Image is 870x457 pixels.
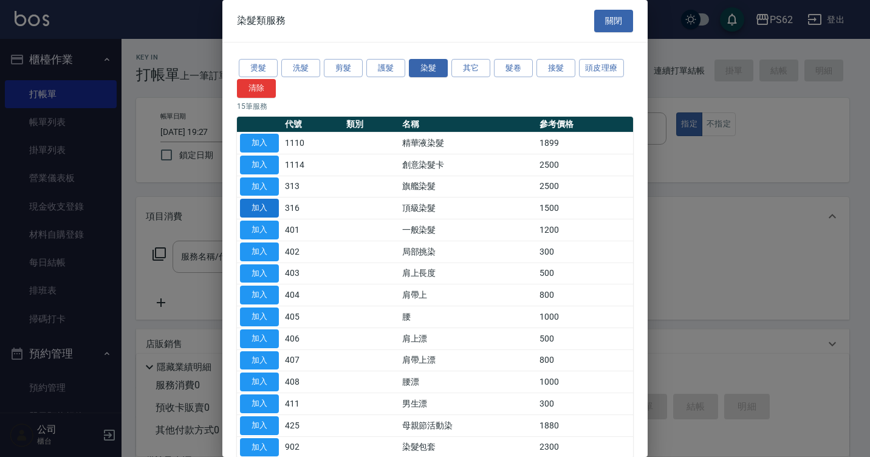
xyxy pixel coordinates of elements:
button: 加入 [240,134,279,153]
td: 肩上長度 [399,263,536,284]
td: 300 [536,241,633,263]
td: 411 [282,393,343,415]
td: 316 [282,198,343,219]
td: 肩上漂 [399,328,536,349]
button: 加入 [240,177,279,196]
td: 精華液染髮 [399,132,536,154]
span: 染髮類服務 [237,15,286,27]
td: 404 [282,284,343,306]
th: 名稱 [399,117,536,132]
td: 創意染髮卡 [399,154,536,176]
td: 500 [536,263,633,284]
button: 加入 [240,221,279,239]
button: 清除 [237,79,276,98]
td: 405 [282,306,343,328]
button: 剪髮 [324,59,363,78]
td: 1200 [536,219,633,241]
td: 425 [282,414,343,436]
td: 403 [282,263,343,284]
td: 1880 [536,414,633,436]
button: 加入 [240,373,279,391]
button: 加入 [240,438,279,457]
button: 洗髮 [281,59,320,78]
td: 1110 [282,132,343,154]
button: 染髮 [409,59,448,78]
td: 頂級染髮 [399,198,536,219]
td: 男生漂 [399,393,536,415]
button: 加入 [240,242,279,261]
button: 髮卷 [494,59,533,78]
td: 1500 [536,198,633,219]
td: 肩帶上漂 [399,349,536,371]
td: 407 [282,349,343,371]
td: 一般染髮 [399,219,536,241]
td: 800 [536,284,633,306]
td: 1000 [536,306,633,328]
td: 1000 [536,371,633,393]
button: 加入 [240,351,279,370]
button: 頭皮理療 [579,59,624,78]
button: 其它 [451,59,490,78]
button: 加入 [240,156,279,174]
td: 2500 [536,154,633,176]
td: 408 [282,371,343,393]
td: 旗艦染髮 [399,176,536,198]
th: 代號 [282,117,343,132]
td: 401 [282,219,343,241]
td: 母親節活動染 [399,414,536,436]
button: 加入 [240,286,279,304]
td: 800 [536,349,633,371]
td: 2500 [536,176,633,198]
button: 加入 [240,199,279,218]
th: 參考價格 [536,117,633,132]
td: 313 [282,176,343,198]
td: 腰 [399,306,536,328]
button: 燙髮 [239,59,278,78]
button: 加入 [240,308,279,326]
button: 加入 [240,264,279,283]
td: 300 [536,393,633,415]
td: 406 [282,328,343,349]
button: 加入 [240,416,279,435]
td: 402 [282,241,343,263]
td: 局部挑染 [399,241,536,263]
td: 1899 [536,132,633,154]
button: 護髮 [366,59,405,78]
td: 500 [536,328,633,349]
button: 接髮 [536,59,575,78]
button: 關閉 [594,10,633,32]
td: 腰漂 [399,371,536,393]
td: 1114 [282,154,343,176]
td: 肩帶上 [399,284,536,306]
button: 加入 [240,394,279,413]
p: 15 筆服務 [237,101,633,112]
th: 類別 [343,117,399,132]
button: 加入 [240,329,279,348]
